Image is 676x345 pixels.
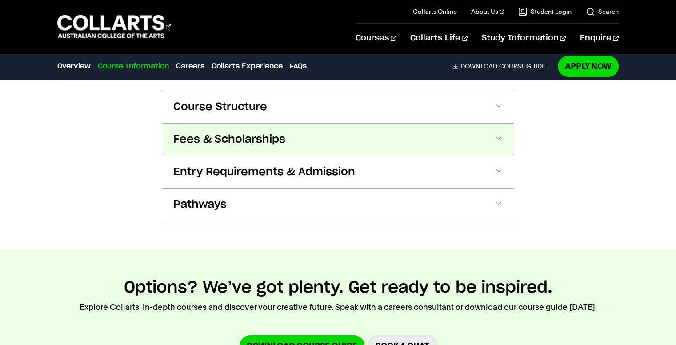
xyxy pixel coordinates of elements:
[410,24,468,53] a: Collarts Life
[356,24,396,53] a: Courses
[163,189,514,221] button: Pathways
[80,301,597,313] p: Explore Collarts' in-depth courses and discover your creative future. Speak with a careers consul...
[518,7,572,16] a: Student Login
[452,62,552,70] a: DownloadCourse Guide
[586,7,619,16] a: Search
[173,100,267,114] span: Course Structure
[124,278,552,297] h2: Options? We’ve got plenty. Get ready to be inspired.
[290,61,307,72] a: FAQs
[471,7,504,16] a: About Us
[163,156,514,188] button: Entry Requirements & Admission
[212,61,283,72] a: Collarts Experience
[163,91,514,123] button: Course Structure
[176,61,204,72] a: Careers
[482,24,565,53] a: Study Information
[173,132,285,147] span: Fees & Scholarships
[57,14,171,39] div: Go to homepage
[580,24,619,53] a: Enquire
[173,197,227,212] span: Pathways
[460,62,497,70] span: Download
[98,61,169,72] a: Course Information
[57,61,91,72] a: Overview
[163,124,514,156] button: Fees & Scholarships
[173,165,355,179] span: Entry Requirements & Admission
[558,56,619,76] a: Apply Now
[413,7,457,16] a: Collarts Online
